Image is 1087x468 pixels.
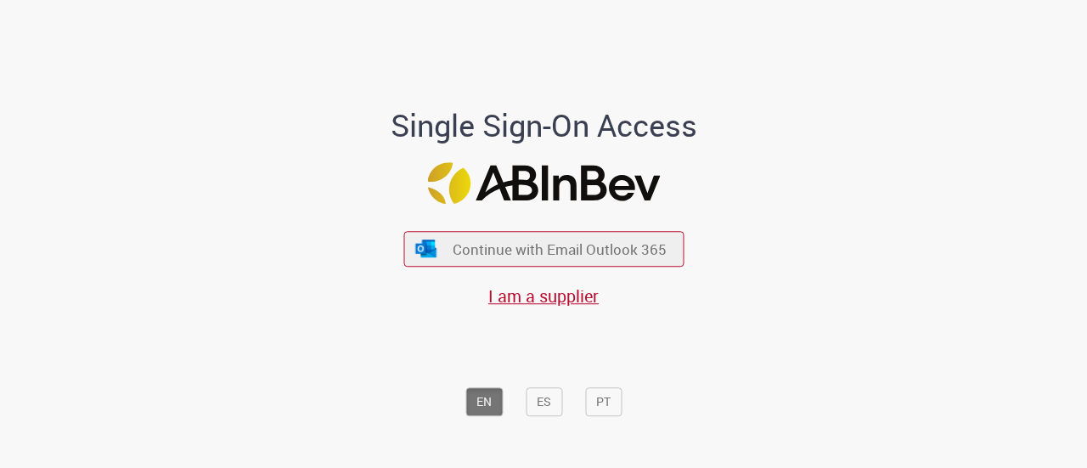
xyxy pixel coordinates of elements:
[403,232,684,267] button: ícone Azure/Microsoft 360 Continue with Email Outlook 365
[465,387,503,416] button: EN
[526,387,562,416] button: ES
[488,285,599,307] a: I am a supplier
[585,387,622,416] button: PT
[453,240,667,259] span: Continue with Email Outlook 365
[414,240,438,257] img: ícone Azure/Microsoft 360
[427,162,660,204] img: Logo ABInBev
[308,109,780,143] h1: Single Sign-On Access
